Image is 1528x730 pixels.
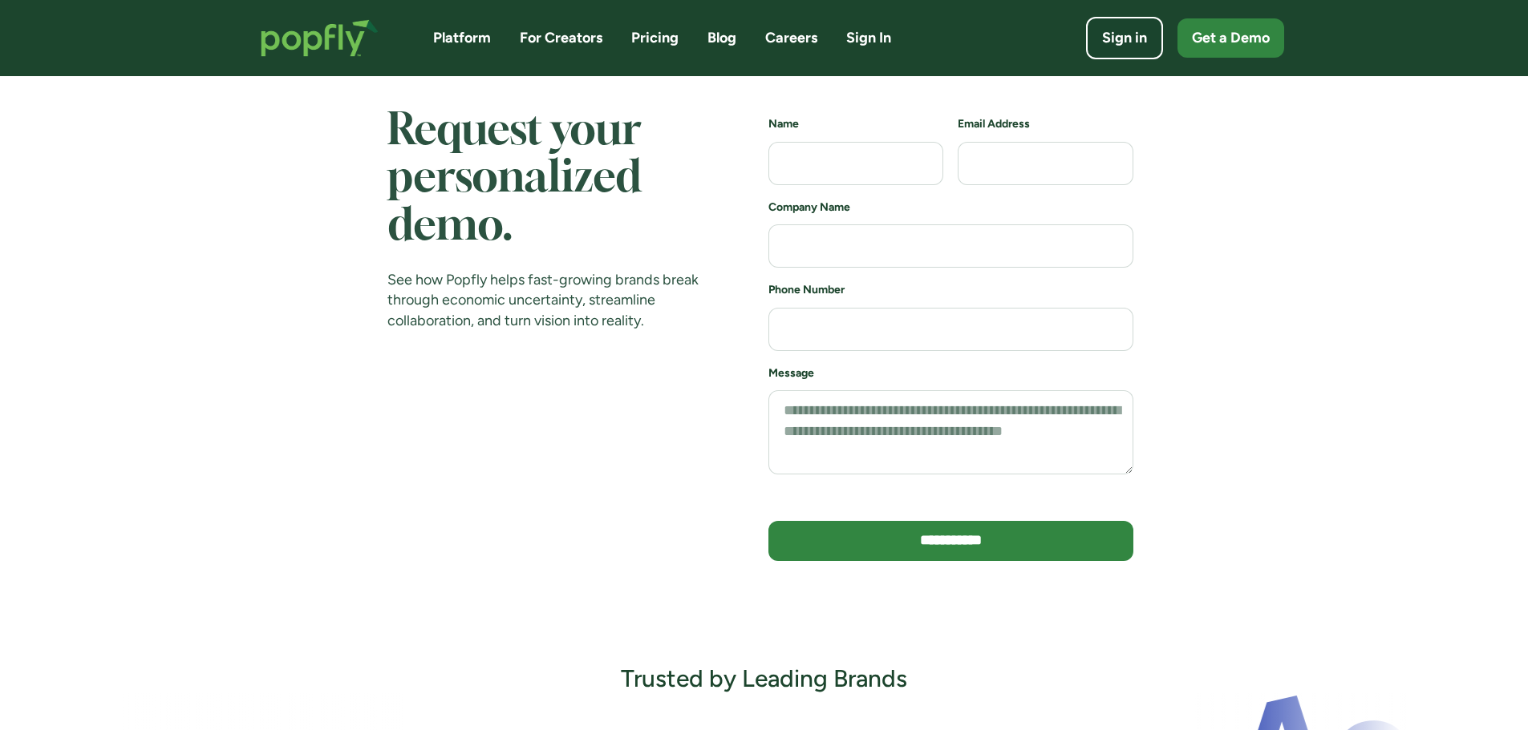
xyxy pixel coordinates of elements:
h6: Message [768,365,1133,381]
a: Sign in [1086,17,1163,59]
a: Platform [433,28,491,48]
a: For Creators [520,28,602,48]
a: Sign In [846,28,891,48]
h6: Phone Number [768,282,1133,298]
div: Sign in [1102,28,1147,48]
a: Get a Demo [1177,18,1284,58]
h6: Company Name [768,200,1133,216]
a: home [245,3,395,73]
h1: Request your personalized demo. [387,108,703,251]
h6: Name [768,116,943,132]
div: Get a Demo [1192,28,1270,48]
form: demo schedule [768,116,1133,575]
a: Pricing [631,28,679,48]
a: Blog [707,28,736,48]
a: Careers [765,28,817,48]
h6: Email Address [958,116,1133,132]
h3: Trusted by Leading Brands [621,663,907,694]
div: See how Popfly helps fast-growing brands break through economic uncertainty, streamline collabora... [387,270,703,331]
